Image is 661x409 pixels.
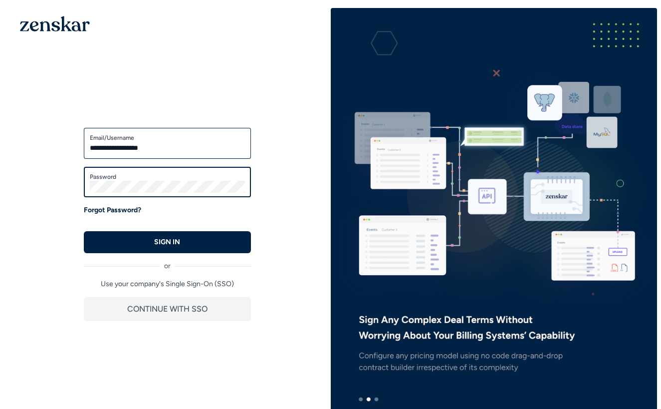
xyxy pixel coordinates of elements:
[90,173,245,181] label: Password
[84,253,251,271] div: or
[84,297,251,321] button: CONTINUE WITH SSO
[84,279,251,289] p: Use your company's Single Sign-On (SSO)
[84,231,251,253] button: SIGN IN
[84,205,141,215] a: Forgot Password?
[20,16,90,31] img: 1OGAJ2xQqyY4LXKgY66KYq0eOWRCkrZdAb3gUhuVAqdWPZE9SRJmCz+oDMSn4zDLXe31Ii730ItAGKgCKgCCgCikA4Av8PJUP...
[90,134,245,142] label: Email/Username
[154,237,180,247] p: SIGN IN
